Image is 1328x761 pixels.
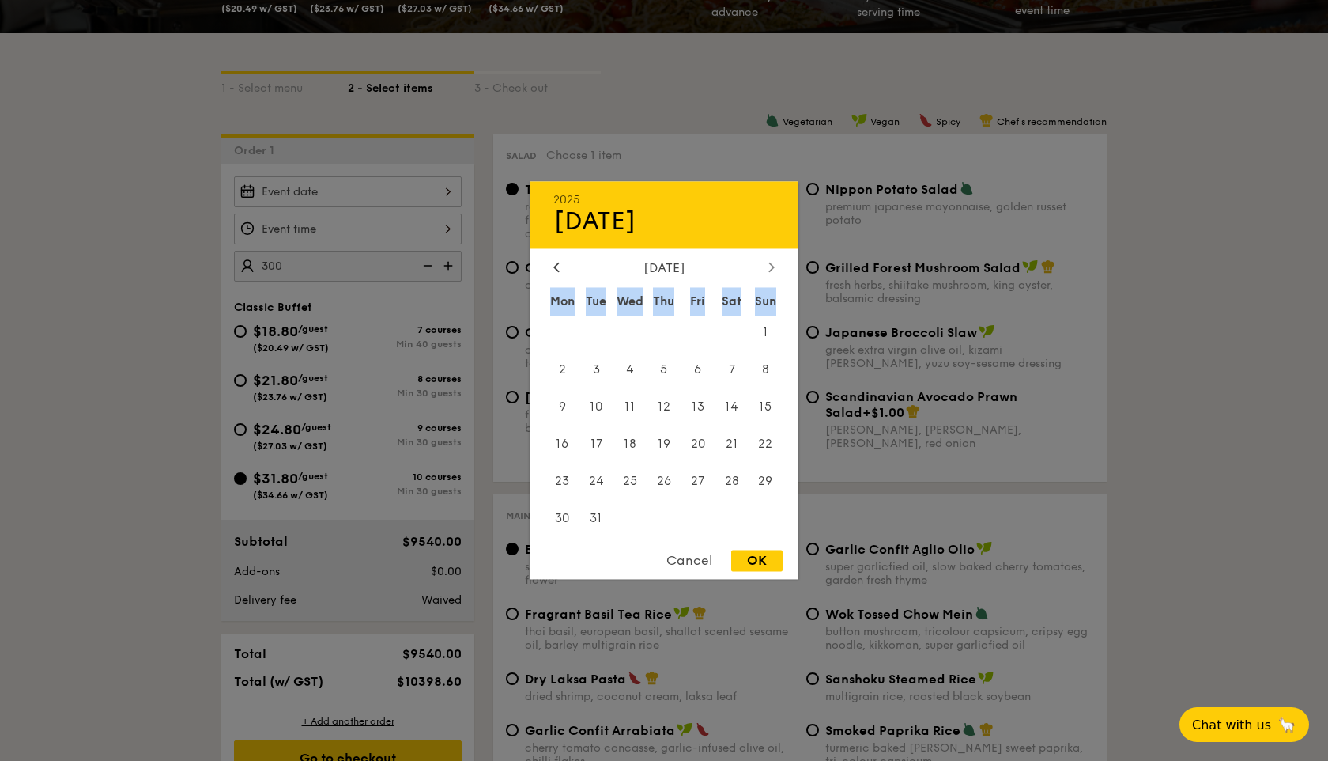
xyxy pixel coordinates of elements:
[681,353,715,387] span: 6
[545,390,579,424] span: 9
[715,427,749,461] span: 21
[749,464,783,498] span: 29
[613,464,647,498] span: 25
[647,427,681,461] span: 19
[545,287,579,316] div: Mon
[1277,716,1296,734] span: 🦙
[749,316,783,350] span: 1
[553,193,775,206] div: 2025
[553,206,775,237] div: [DATE]
[749,390,783,424] span: 15
[579,464,613,498] span: 24
[545,502,579,536] span: 30
[1179,707,1309,742] button: Chat with us🦙
[579,427,613,461] span: 17
[545,353,579,387] span: 2
[647,353,681,387] span: 5
[731,551,783,572] div: OK
[715,390,749,424] span: 14
[613,353,647,387] span: 4
[647,287,681,316] div: Thu
[545,427,579,461] span: 16
[545,464,579,498] span: 23
[651,551,728,572] div: Cancel
[613,287,647,316] div: Wed
[749,287,783,316] div: Sun
[553,260,775,275] div: [DATE]
[749,427,783,461] span: 22
[647,464,681,498] span: 26
[579,390,613,424] span: 10
[579,353,613,387] span: 3
[613,390,647,424] span: 11
[681,287,715,316] div: Fri
[647,390,681,424] span: 12
[681,427,715,461] span: 20
[681,390,715,424] span: 13
[681,464,715,498] span: 27
[579,287,613,316] div: Tue
[613,427,647,461] span: 18
[749,353,783,387] span: 8
[715,287,749,316] div: Sat
[1192,717,1271,733] span: Chat with us
[715,464,749,498] span: 28
[579,502,613,536] span: 31
[715,353,749,387] span: 7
